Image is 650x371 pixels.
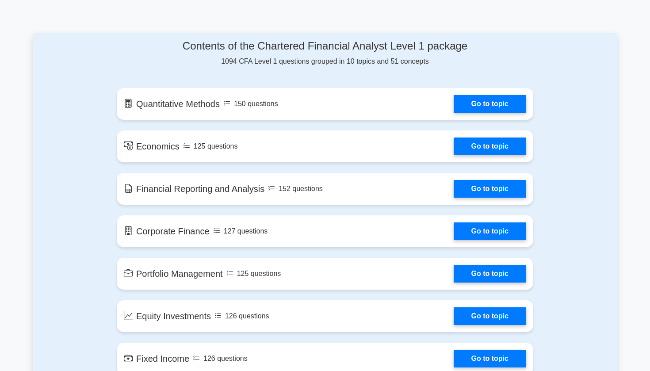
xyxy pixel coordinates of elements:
a: Go to topic [454,180,526,198]
a: Go to topic [454,350,526,367]
a: Go to topic [454,95,526,113]
h4: Contents of the Chartered Financial Analyst Level 1 package [117,40,533,53]
a: Go to topic [454,307,526,325]
a: Go to topic [454,138,526,155]
div: 1094 CFA Level 1 questions grouped in 10 topics and 51 concepts [117,40,533,67]
a: Go to topic [454,265,526,283]
a: Go to topic [454,222,526,240]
